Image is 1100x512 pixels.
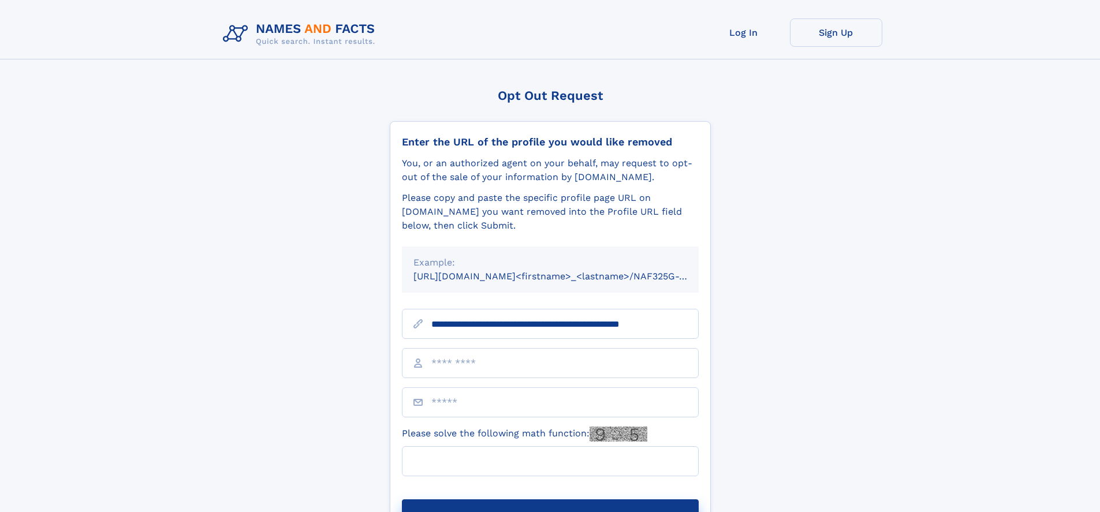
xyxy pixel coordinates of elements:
[218,18,385,50] img: Logo Names and Facts
[402,191,699,233] div: Please copy and paste the specific profile page URL on [DOMAIN_NAME] you want removed into the Pr...
[402,156,699,184] div: You, or an authorized agent on your behalf, may request to opt-out of the sale of your informatio...
[413,271,721,282] small: [URL][DOMAIN_NAME]<firstname>_<lastname>/NAF325G-xxxxxxxx
[390,88,711,103] div: Opt Out Request
[790,18,882,47] a: Sign Up
[402,136,699,148] div: Enter the URL of the profile you would like removed
[698,18,790,47] a: Log In
[402,427,647,442] label: Please solve the following math function:
[413,256,687,270] div: Example:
